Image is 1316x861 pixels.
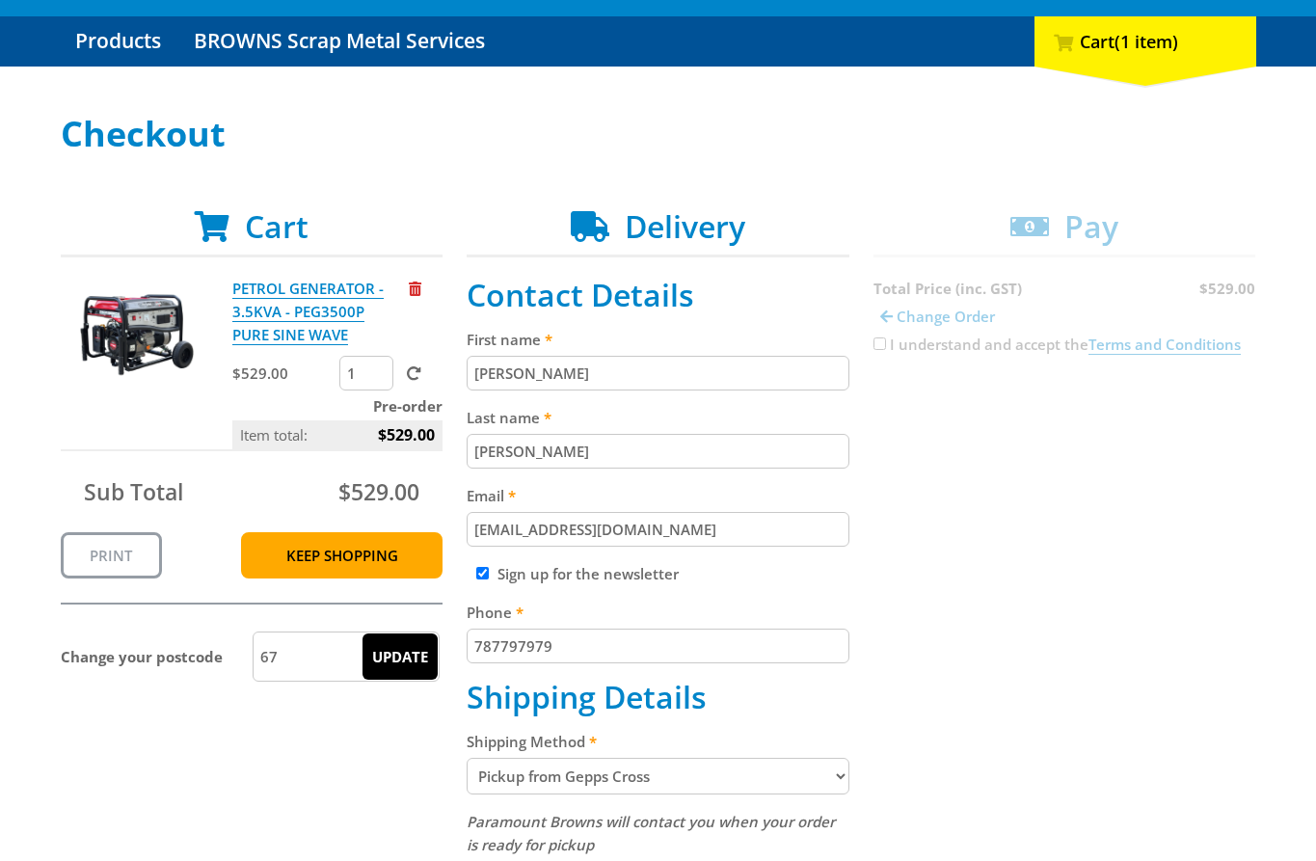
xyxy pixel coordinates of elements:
[79,277,195,392] img: PETROL GENERATOR - 3.5KVA - PEG3500P PURE SINE WAVE
[467,679,849,715] h2: Shipping Details
[467,356,849,390] input: Please enter your first name.
[232,362,336,385] p: $529.00
[232,394,443,417] p: Pre-order
[467,601,849,624] label: Phone
[467,434,849,469] input: Please enter your last name.
[497,564,679,583] label: Sign up for the newsletter
[467,277,849,313] h2: Contact Details
[467,730,849,753] label: Shipping Method
[338,476,419,507] span: $529.00
[467,512,849,547] input: Please enter your email address.
[378,420,435,449] span: $529.00
[467,406,849,429] label: Last name
[61,115,1256,153] h1: Checkout
[84,476,183,507] span: Sub Total
[467,328,849,351] label: First name
[467,629,849,663] input: Please enter your telephone number.
[1034,16,1256,67] div: Cart
[625,205,745,247] span: Delivery
[467,484,849,507] label: Email
[232,420,443,449] p: Item total:
[363,633,438,680] input: Update
[61,645,251,668] p: Change your postcode
[467,758,849,794] select: Please select a shipping method.
[61,532,162,578] a: Print
[253,632,440,682] input: Postcode
[232,279,384,345] a: PETROL GENERATOR - 3.5KVA - PEG3500P PURE SINE WAVE
[179,16,499,67] a: Go to the BROWNS Scrap Metal Services page
[241,532,443,578] a: Keep Shopping
[467,812,835,854] em: Paramount Browns will contact you when your order is ready for pickup
[409,279,421,298] a: Remove from cart
[61,16,175,67] a: Go to the Products page
[245,205,309,247] span: Cart
[1115,30,1178,53] span: (1 item)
